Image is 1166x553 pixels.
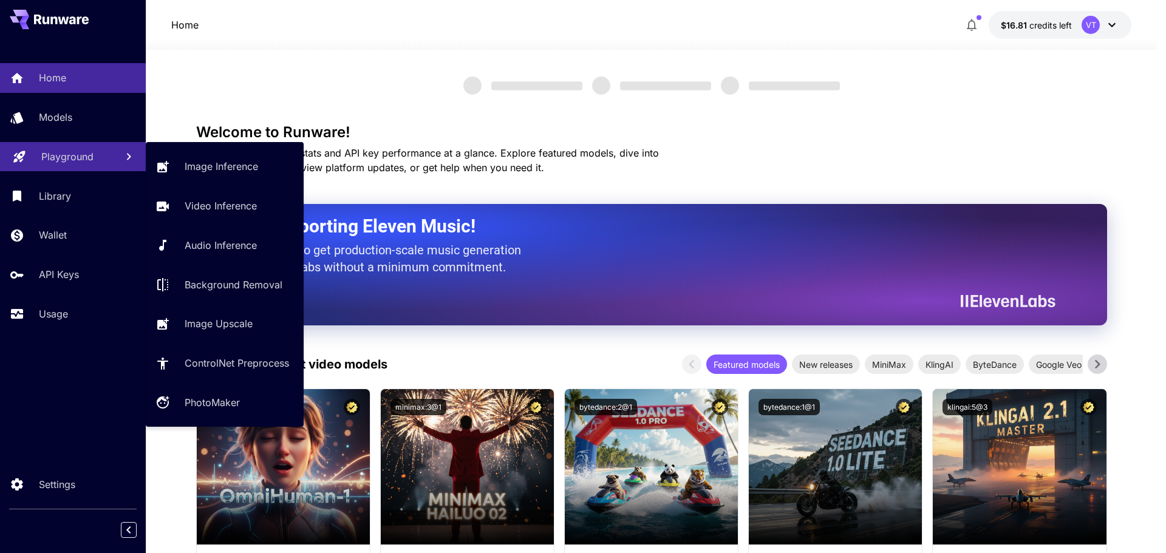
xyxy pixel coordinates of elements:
[528,399,544,415] button: Certified Model – Vetted for best performance and includes a commercial license.
[792,358,860,371] span: New releases
[146,152,304,182] a: Image Inference
[171,18,199,32] nav: breadcrumb
[146,309,304,339] a: Image Upscale
[706,358,787,371] span: Featured models
[39,267,79,282] p: API Keys
[146,348,304,378] a: ControlNet Preprocess
[1080,399,1097,415] button: Certified Model – Vetted for best performance and includes a commercial license.
[390,399,446,415] button: minimax:3@1
[185,395,240,410] p: PhotoMaker
[185,238,257,253] p: Audio Inference
[185,159,258,174] p: Image Inference
[574,399,637,415] button: bytedance:2@1
[196,124,1107,141] h3: Welcome to Runware!
[1001,20,1029,30] span: $16.81
[146,231,304,260] a: Audio Inference
[749,389,922,545] img: alt
[865,358,913,371] span: MiniMax
[197,389,370,545] img: alt
[896,399,912,415] button: Certified Model – Vetted for best performance and includes a commercial license.
[130,519,146,541] div: Collapse sidebar
[943,399,992,415] button: klingai:5@3
[918,358,961,371] span: KlingAI
[41,149,94,164] p: Playground
[185,316,253,331] p: Image Upscale
[146,270,304,299] a: Background Removal
[227,215,1046,238] h2: Now Supporting Eleven Music!
[146,388,304,418] a: PhotoMaker
[1082,16,1100,34] div: VT
[39,228,67,242] p: Wallet
[39,307,68,321] p: Usage
[1029,20,1072,30] span: credits left
[146,191,304,221] a: Video Inference
[344,399,360,415] button: Certified Model – Vetted for best performance and includes a commercial license.
[39,189,71,203] p: Library
[1029,358,1089,371] span: Google Veo
[185,198,257,213] p: Video Inference
[39,70,66,85] p: Home
[712,399,728,415] button: Certified Model – Vetted for best performance and includes a commercial license.
[39,477,75,492] p: Settings
[933,389,1106,545] img: alt
[565,389,738,545] img: alt
[39,110,72,124] p: Models
[185,356,289,370] p: ControlNet Preprocess
[196,147,659,174] span: Check out your usage stats and API key performance at a glance. Explore featured models, dive int...
[759,399,820,415] button: bytedance:1@1
[171,18,199,32] p: Home
[121,522,137,538] button: Collapse sidebar
[1001,19,1072,32] div: $16.81226
[989,11,1131,39] button: $16.81226
[185,277,282,292] p: Background Removal
[381,389,554,545] img: alt
[966,358,1024,371] span: ByteDance
[227,242,530,276] p: The only way to get production-scale music generation from Eleven Labs without a minimum commitment.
